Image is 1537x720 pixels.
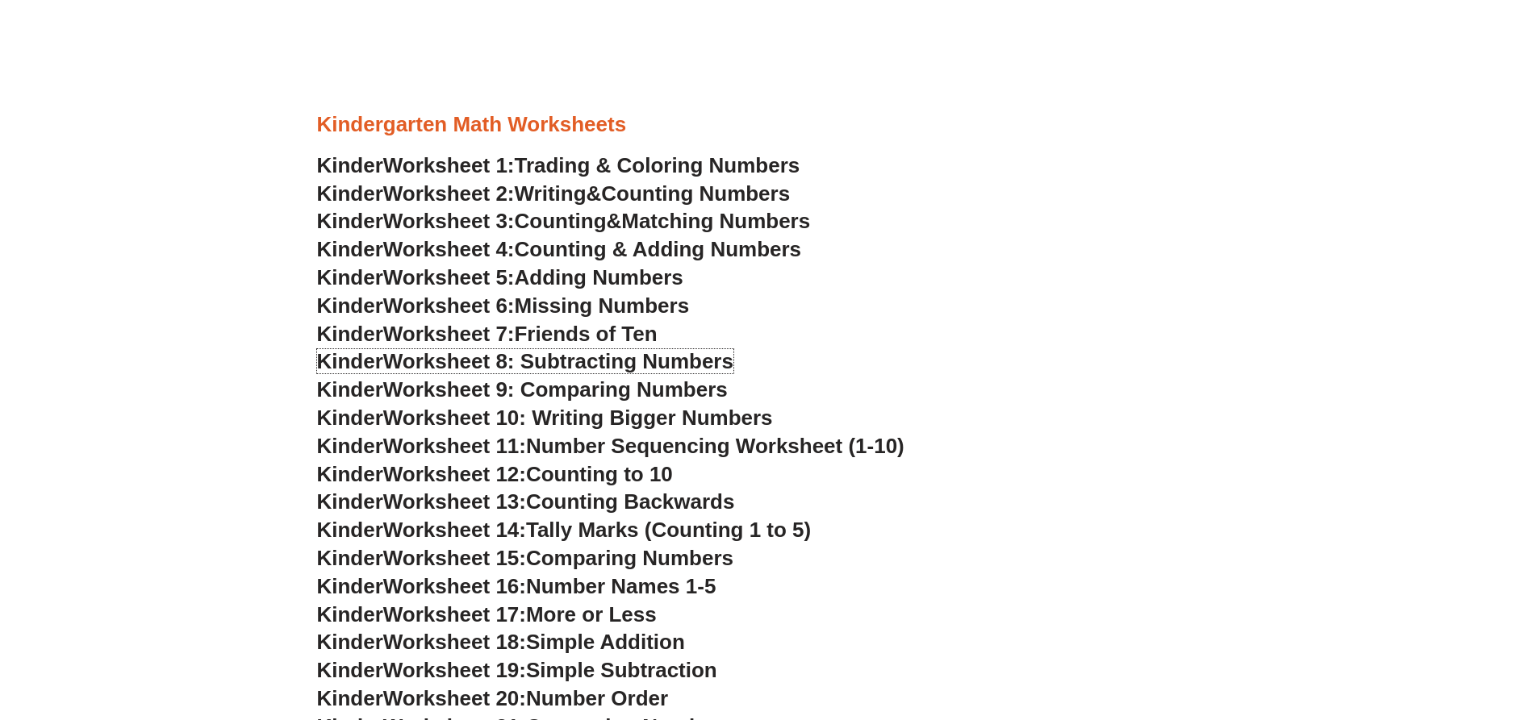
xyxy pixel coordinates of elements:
[383,574,526,598] span: Worksheet 16:
[317,686,383,710] span: Kinder
[317,265,683,289] a: KinderWorksheet 5:Adding Numbers
[526,489,734,514] span: Counting Backwards
[515,181,587,206] span: Writing
[526,462,673,486] span: Counting to 10
[526,686,668,710] span: Number Order
[317,377,728,402] a: KinderWorksheet 9: Comparing Numbers
[317,349,383,373] span: Kinder
[526,658,717,682] span: Simple Subtraction
[515,209,607,233] span: Counting
[383,153,515,177] span: Worksheet 1:
[383,686,526,710] span: Worksheet 20:
[317,462,383,486] span: Kinder
[317,489,383,514] span: Kinder
[317,574,383,598] span: Kinder
[317,111,1221,139] h3: Kindergarten Math Worksheets
[515,293,690,318] span: Missing Numbers
[317,209,383,233] span: Kinder
[317,630,383,654] span: Kinder
[317,377,383,402] span: Kinder
[526,518,811,542] span: Tally Marks (Counting 1 to 5)
[515,153,800,177] span: Trading & Coloring Numbers
[317,237,802,261] a: KinderWorksheet 4:Counting & Adding Numbers
[515,265,683,289] span: Adding Numbers
[317,406,383,430] span: Kinder
[317,181,383,206] span: Kinder
[526,630,685,654] span: Simple Addition
[317,322,383,346] span: Kinder
[601,181,790,206] span: Counting Numbers
[383,630,526,654] span: Worksheet 18:
[383,434,526,458] span: Worksheet 11:
[383,658,526,682] span: Worksheet 19:
[317,349,733,373] a: KinderWorksheet 8: Subtracting Numbers
[383,462,526,486] span: Worksheet 12:
[383,377,728,402] span: Worksheet 9: Comparing Numbers
[383,322,515,346] span: Worksheet 7:
[526,434,904,458] span: Number Sequencing Worksheet (1-10)
[383,181,515,206] span: Worksheet 2:
[526,574,716,598] span: Number Names 1-5
[383,602,526,626] span: Worksheet 17:
[317,322,658,346] a: KinderWorksheet 7:Friends of Ten
[383,489,526,514] span: Worksheet 13:
[317,181,791,206] a: KinderWorksheet 2:Writing&Counting Numbers
[317,293,383,318] span: Kinder
[317,602,383,626] span: Kinder
[317,658,383,682] span: Kinder
[1268,538,1537,720] iframe: Chat Widget
[317,209,811,233] a: KinderWorksheet 3:Counting&Matching Numbers
[621,209,810,233] span: Matching Numbers
[383,546,526,570] span: Worksheet 15:
[317,518,383,542] span: Kinder
[526,546,733,570] span: Comparing Numbers
[317,406,773,430] a: KinderWorksheet 10: Writing Bigger Numbers
[515,322,658,346] span: Friends of Ten
[383,293,515,318] span: Worksheet 6:
[383,209,515,233] span: Worksheet 3:
[317,237,383,261] span: Kinder
[383,237,515,261] span: Worksheet 4:
[515,237,802,261] span: Counting & Adding Numbers
[317,434,383,458] span: Kinder
[383,518,526,542] span: Worksheet 14:
[383,265,515,289] span: Worksheet 5:
[526,602,657,626] span: More or Less
[317,153,383,177] span: Kinder
[383,406,773,430] span: Worksheet 10: Writing Bigger Numbers
[383,349,733,373] span: Worksheet 8: Subtracting Numbers
[317,153,800,177] a: KinderWorksheet 1:Trading & Coloring Numbers
[317,293,690,318] a: KinderWorksheet 6:Missing Numbers
[317,546,383,570] span: Kinder
[317,265,383,289] span: Kinder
